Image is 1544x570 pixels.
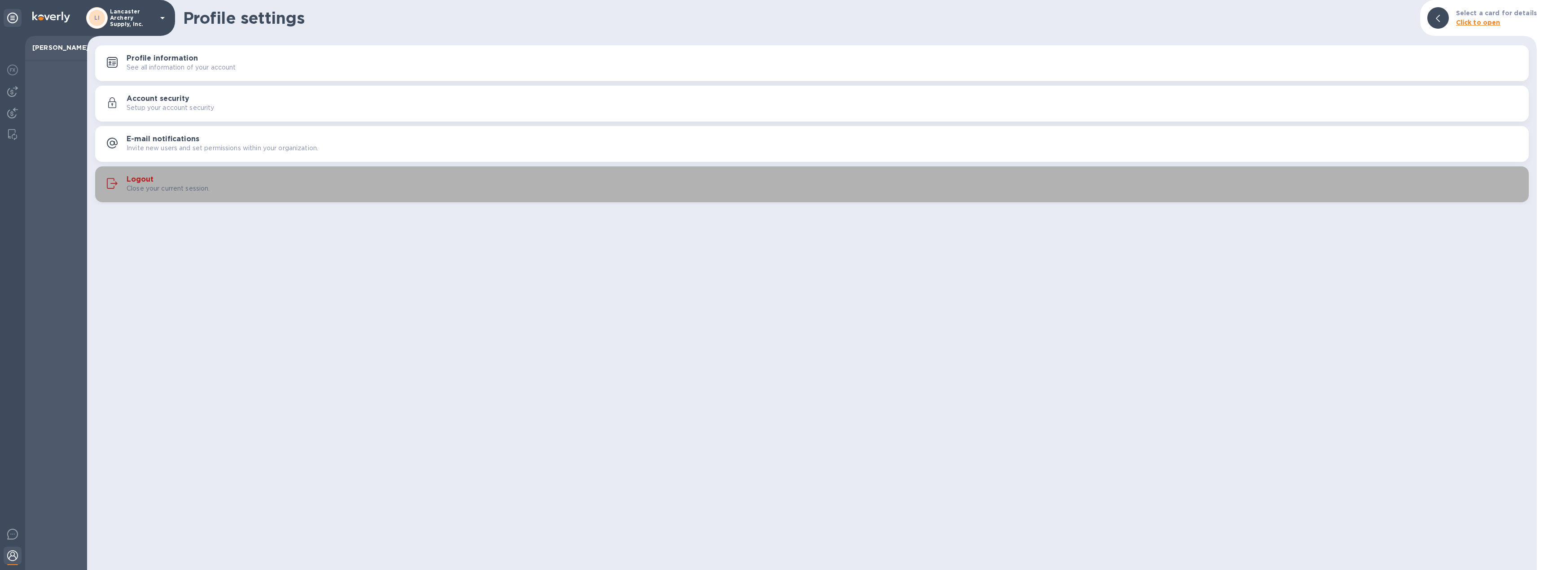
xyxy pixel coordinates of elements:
[127,135,199,144] h3: E-mail notifications
[127,144,318,153] p: Invite new users and set permissions within your organization.
[1456,9,1537,17] b: Select a card for details
[4,9,22,27] div: Unpin categories
[94,14,100,21] b: LI
[127,63,236,72] p: See all information of your account
[127,184,210,193] p: Close your current session.
[32,12,70,22] img: Logo
[183,9,1413,27] h1: Profile settings
[127,103,215,113] p: Setup your account security
[110,9,155,27] p: Lancaster Archery Supply, Inc.
[127,54,198,63] h3: Profile information
[7,65,18,75] img: Foreign exchange
[127,175,154,184] h3: Logout
[95,45,1529,81] button: Profile informationSee all information of your account
[1456,19,1500,26] b: Click to open
[95,126,1529,162] button: E-mail notificationsInvite new users and set permissions within your organization.
[95,86,1529,122] button: Account securitySetup your account security
[127,95,189,103] h3: Account security
[32,43,80,52] p: [PERSON_NAME]
[95,166,1529,202] button: LogoutClose your current session.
